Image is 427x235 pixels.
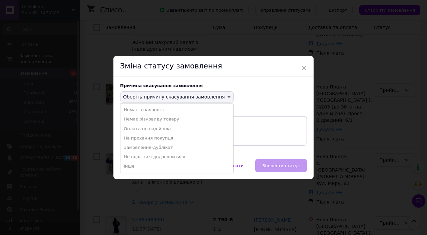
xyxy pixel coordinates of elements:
[301,62,307,73] span: ×
[120,124,233,134] li: Оплата не надійшла
[120,105,233,114] li: Немає в наявності
[120,152,233,162] li: Не вдається додзвонитися
[113,56,314,76] div: Зміна статусу замовлення
[120,134,233,143] li: На прохання покупця
[120,143,233,152] li: Замовлення-дублікат
[120,83,307,88] div: Причина скасування замовлення
[123,94,225,99] span: Оберіть причину скасування замовлення
[120,114,233,124] li: Немає різновиду товару
[120,162,233,171] li: Інше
